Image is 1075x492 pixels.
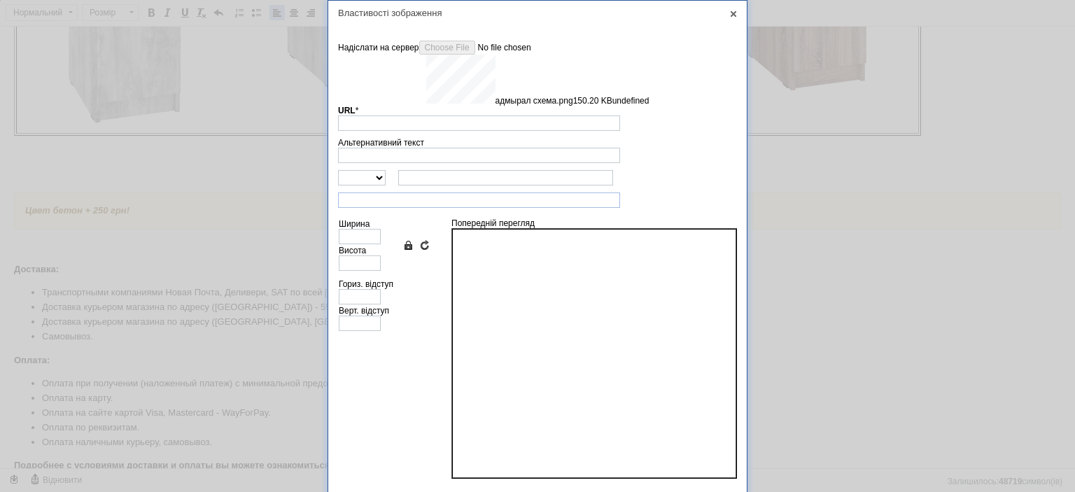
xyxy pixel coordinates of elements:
a: Очистити поля розмірів [419,239,430,251]
li: Самовывоз. [42,303,1033,318]
div: Властивості зображення [328,1,747,25]
input: Надіслати на сервер [419,41,578,55]
label: Ширина [339,219,370,229]
li: Оплата по реквизитам. [42,394,1033,409]
td: 150.20 KB [573,55,612,106]
a: Зберегти пропорції [402,239,414,251]
label: Надіслати на сервер [338,41,578,55]
label: Верт. відступ [339,306,389,316]
em: Цвет бетон + 250 грн! [25,178,129,189]
li: Доставка курьером магазина по адресу ([GEOGRAPHIC_DATA]) - 550 грн. [42,274,1033,288]
label: Висота [339,246,366,255]
li: Оплата при получении (наложенный платеж) с минимальной предоплатой. [42,350,1033,365]
strong: Оплата: [14,328,50,339]
label: URL [338,106,358,115]
div: Попередній перегляд [451,218,736,479]
button: undefined [612,96,649,106]
td: адмырал схема.png [496,55,573,106]
strong: Подробнее с условиями доставки и оплаты вы можете ознакомиться в соответствующем разделе на этой ... [14,433,632,444]
li: Оплата на карту. [42,365,1033,379]
label: Альтернативний текст [338,138,424,148]
li: Доставка курьером магазина по адресу ([GEOGRAPHIC_DATA], [GEOGRAPHIC_DATA]) - от 500 грн рассчиты... [42,288,1033,303]
div: Інформація про зображення [338,37,737,486]
a: Закрити [727,8,740,20]
strong: Доставка: [14,237,59,248]
label: Гориз. відступ [339,279,393,289]
li: Оплата на сайте картой Visa, Mastercard - WayForPay. [42,379,1033,394]
span: Надіслати на сервер [338,43,419,52]
li: Транспортными компаниями Новая Почта, Деливери, SAT по всей [GEOGRAPHIC_DATA]. [42,259,1033,274]
li: Оплата наличными курьеру, самовывоз. [42,409,1033,423]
